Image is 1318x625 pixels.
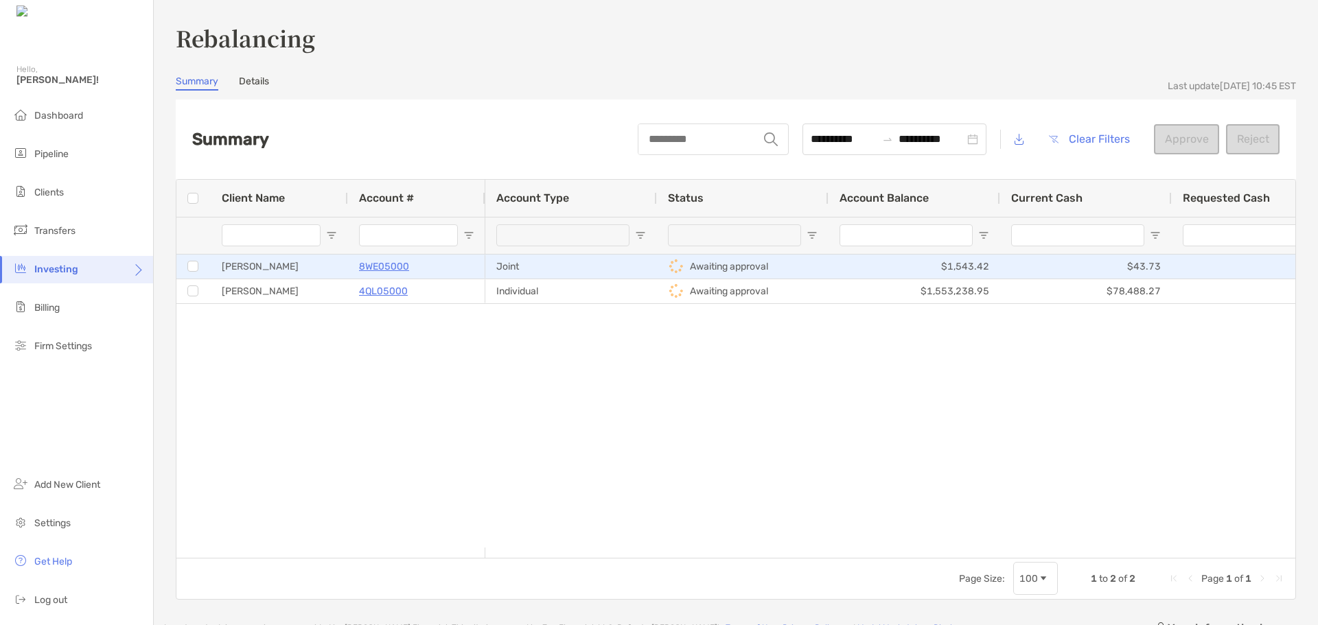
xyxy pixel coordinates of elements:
[1257,573,1268,584] div: Next Page
[12,183,29,200] img: clients icon
[12,591,29,607] img: logout icon
[1011,191,1083,204] span: Current Cash
[12,514,29,530] img: settings icon
[829,255,1000,279] div: $1,543.42
[959,573,1005,585] div: Page Size:
[34,517,71,529] span: Settings
[1091,573,1097,585] span: 1
[882,134,893,145] span: to
[840,224,973,246] input: Account Balance Filter Input
[1118,573,1127,585] span: of
[829,279,1000,303] div: $1,553,238.95
[34,148,69,160] span: Pipeline
[1168,80,1296,92] div: Last update [DATE] 10:45 EST
[176,75,218,91] a: Summary
[978,230,989,241] button: Open Filter Menu
[12,145,29,161] img: pipeline icon
[1226,573,1232,585] span: 1
[12,552,29,569] img: get-help icon
[192,130,269,149] h2: Summary
[1185,573,1196,584] div: Previous Page
[34,110,83,121] span: Dashboard
[496,191,569,204] span: Account Type
[359,258,409,275] a: 8WE05000
[359,283,408,300] a: 4QL05000
[690,283,768,300] p: Awaiting approval
[222,191,285,204] span: Client Name
[16,74,145,86] span: [PERSON_NAME]!
[239,75,269,91] a: Details
[211,255,348,279] div: [PERSON_NAME]
[12,222,29,238] img: transfers icon
[359,224,458,246] input: Account # Filter Input
[668,191,704,204] span: Status
[12,475,29,492] img: add_new_client icon
[882,134,893,145] span: swap-right
[1000,255,1172,279] div: $43.73
[176,22,1296,54] h3: Rebalancing
[1273,573,1284,584] div: Last Page
[12,106,29,123] img: dashboard icon
[222,224,321,246] input: Client Name Filter Input
[16,5,75,19] img: Zoe Logo
[1013,562,1058,595] div: Page Size
[12,260,29,276] img: investing icon
[635,230,646,241] button: Open Filter Menu
[359,191,414,204] span: Account #
[690,258,768,275] p: Awaiting approval
[211,279,348,303] div: [PERSON_NAME]
[326,230,337,241] button: Open Filter Menu
[668,283,684,299] img: icon status
[1011,224,1144,246] input: Current Cash Filter Input
[1168,573,1179,584] div: First Page
[840,191,929,204] span: Account Balance
[1019,573,1038,585] div: 100
[34,263,78,275] span: Investing
[1000,279,1172,303] div: $78,488.27
[1150,230,1161,241] button: Open Filter Menu
[1234,573,1243,585] span: of
[463,230,474,241] button: Open Filter Menu
[668,258,684,274] img: icon status
[1129,573,1135,585] span: 2
[34,594,67,606] span: Log out
[12,298,29,315] img: billing icon
[1038,124,1140,154] button: Clear Filters
[34,479,100,491] span: Add New Client
[1183,191,1270,204] span: Requested Cash
[1110,573,1116,585] span: 2
[34,302,60,314] span: Billing
[1099,573,1108,585] span: to
[34,225,76,237] span: Transfers
[1245,573,1251,585] span: 1
[485,279,657,303] div: Individual
[34,556,72,567] span: Get Help
[12,337,29,353] img: firm-settings icon
[764,132,778,146] img: input icon
[1201,573,1224,585] span: Page
[807,230,818,241] button: Open Filter Menu
[1049,135,1059,143] img: button icon
[1183,224,1316,246] input: Requested Cash Filter Input
[34,340,92,352] span: Firm Settings
[34,187,64,198] span: Clients
[485,255,657,279] div: Joint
